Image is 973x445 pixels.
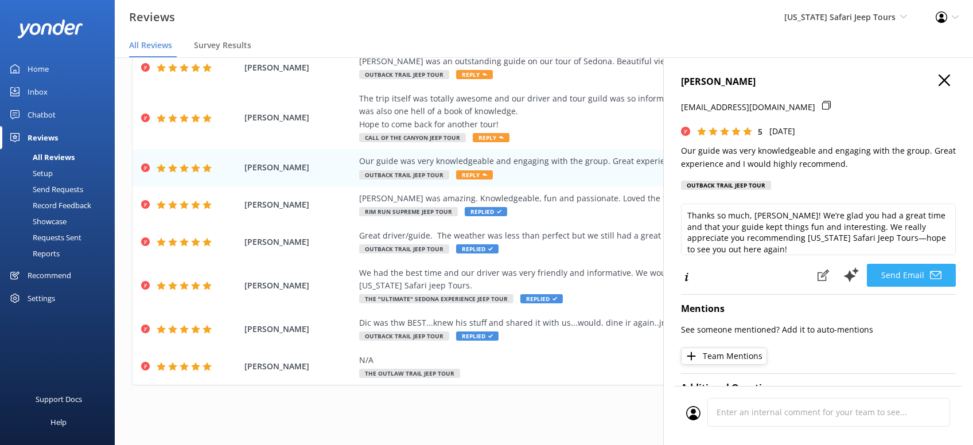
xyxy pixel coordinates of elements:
[686,406,700,420] img: user_profile.svg
[681,145,956,170] p: Our guide was very knowledgeable and engaging with the group. Great experience and I would highly...
[456,70,493,79] span: Reply
[359,267,878,292] div: We had the best time and our driver was very friendly and informative. We would book again. Recom...
[7,213,115,229] a: Showcase
[7,213,67,229] div: Showcase
[7,181,83,197] div: Send Requests
[7,229,81,245] div: Requests Sent
[50,411,67,434] div: Help
[28,287,55,310] div: Settings
[36,388,82,411] div: Support Docs
[784,11,896,22] span: [US_STATE] Safari Jeep Tours
[244,61,353,74] span: [PERSON_NAME]
[7,245,115,261] a: Reports
[456,331,499,341] span: Replied
[681,181,771,190] div: Outback Trail Jeep Tour
[244,360,353,373] span: [PERSON_NAME]
[758,126,762,137] span: 5
[359,229,878,242] div: Great driver/guide. The weather was less than perfect but we still had a great time!!
[681,75,956,89] h4: [PERSON_NAME]
[7,197,115,213] a: Record Feedback
[359,207,458,216] span: Rim Run Supreme Jeep Tour
[7,245,60,261] div: Reports
[28,103,56,126] div: Chatbot
[681,101,815,114] p: [EMAIL_ADDRESS][DOMAIN_NAME]
[681,204,956,255] textarea: Thanks so much, [PERSON_NAME]! We’re glad you had a great time and that your guide kept things fu...
[7,165,53,181] div: Setup
[681,323,956,336] p: See someone mentioned? Add it to auto-mentions
[456,170,493,179] span: Reply
[473,133,509,142] span: Reply
[359,354,878,366] div: N/A
[28,126,58,149] div: Reviews
[7,149,115,165] a: All Reviews
[359,331,449,341] span: Outback Trail Jeep Tour
[129,40,172,51] span: All Reviews
[359,244,449,253] span: Outback Trail Jeep Tour
[359,55,878,68] div: [PERSON_NAME] was an outstanding guide on our tour of Sedona. Beautiful views and great history i...
[359,155,878,167] div: Our guide was very knowledgeable and engaging with the group. Great experience and I would highly...
[7,197,91,213] div: Record Feedback
[129,8,175,26] h3: Reviews
[867,264,956,287] button: Send Email
[359,70,449,79] span: Outback Trail Jeep Tour
[7,229,115,245] a: Requests Sent
[244,161,353,174] span: [PERSON_NAME]
[244,198,353,211] span: [PERSON_NAME]
[769,125,795,138] p: [DATE]
[456,244,499,253] span: Replied
[939,75,950,87] button: Close
[359,92,878,131] div: The trip itself was totally awesome and our driver and tour guild was so informative and such a n...
[28,80,48,103] div: Inbox
[681,302,956,317] h4: Mentions
[28,264,71,287] div: Recommend
[17,19,83,38] img: yonder-white-logo.png
[359,192,878,205] div: [PERSON_NAME] was amazing. Knowledgeable, fun and passionate. Loved the tour and highly recommend...
[359,170,449,179] span: Outback Trail Jeep Tour
[244,111,353,124] span: [PERSON_NAME]
[244,236,353,248] span: [PERSON_NAME]
[359,133,466,142] span: Call of the Canyon Jeep Tour
[244,323,353,335] span: [PERSON_NAME]
[359,369,460,378] span: The Outlaw Trail Jeep Tour
[681,381,956,396] h4: Additional Questions
[194,40,251,51] span: Survey Results
[465,207,507,216] span: Replied
[359,294,513,303] span: The "Ultimate" Sedona Experience Jeep Tour
[7,165,115,181] a: Setup
[359,317,878,329] div: Dic was thw BEST...knew his stuff and shared it with us...would. dine ir again..jmatthews
[681,348,767,365] button: Team Mentions
[28,57,49,80] div: Home
[7,181,115,197] a: Send Requests
[7,149,75,165] div: All Reviews
[520,294,563,303] span: Replied
[244,279,353,292] span: [PERSON_NAME]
